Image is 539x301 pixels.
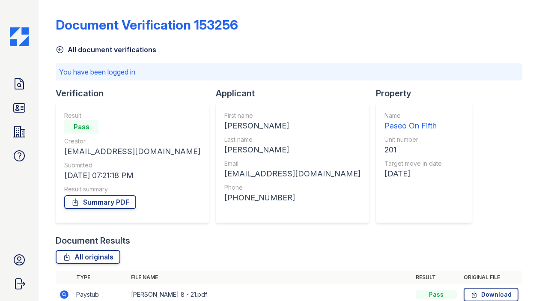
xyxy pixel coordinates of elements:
p: You have been logged in [59,67,518,77]
div: Pass [416,290,457,299]
div: [EMAIL_ADDRESS][DOMAIN_NAME] [64,146,200,158]
div: [EMAIL_ADDRESS][DOMAIN_NAME] [224,168,360,180]
div: Document Verification 153256 [56,17,238,33]
a: Name Paseo On Fifth [384,111,442,132]
div: Paseo On Fifth [384,120,442,132]
div: Email [224,159,360,168]
div: 201 [384,144,442,156]
div: Applicant [216,87,376,99]
a: Summary PDF [64,195,136,209]
div: Unit number [384,135,442,144]
img: CE_Icon_Blue-c292c112584629df590d857e76928e9f676e5b41ef8f769ba2f05ee15b207248.png [10,27,29,46]
div: [PERSON_NAME] [224,120,360,132]
div: Submitted [64,161,200,170]
div: Name [384,111,442,120]
div: Result summary [64,185,200,194]
div: [DATE] 07:21:18 PM [64,170,200,182]
div: Target move in date [384,159,442,168]
div: Pass [64,120,98,134]
div: First name [224,111,360,120]
div: Phone [224,183,360,192]
a: All originals [56,250,120,264]
th: File name [128,271,412,284]
th: Result [412,271,460,284]
a: All document verifications [56,45,156,55]
div: Property [376,87,479,99]
div: Document Results [56,235,130,247]
div: Result [64,111,200,120]
div: Last name [224,135,360,144]
div: [PHONE_NUMBER] [224,192,360,204]
div: [PERSON_NAME] [224,144,360,156]
th: Type [73,271,128,284]
th: Original file [460,271,522,284]
div: [DATE] [384,168,442,180]
div: Verification [56,87,216,99]
div: Creator [64,137,200,146]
